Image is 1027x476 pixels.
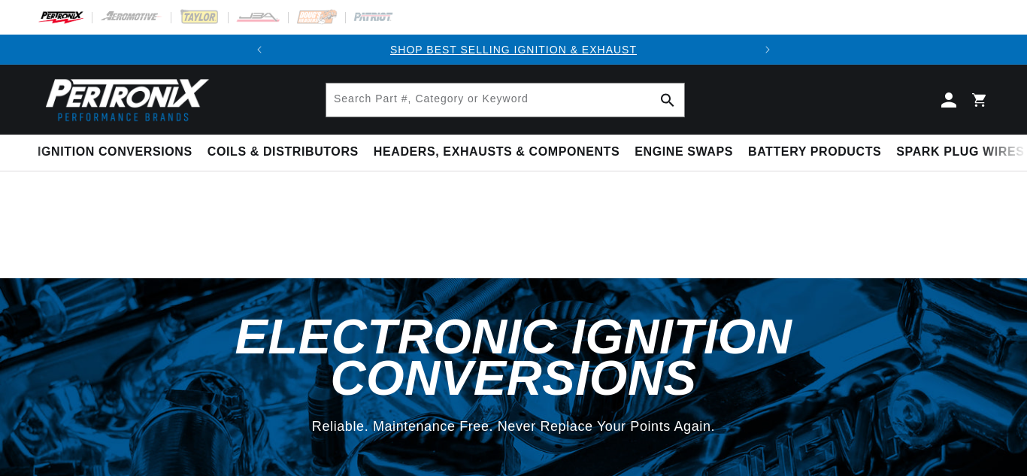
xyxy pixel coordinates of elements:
[38,144,192,160] span: Ignition Conversions
[627,135,741,170] summary: Engine Swaps
[326,83,684,117] input: Search Part #, Category or Keyword
[651,83,684,117] button: Search Part #, Category or Keyword
[200,135,366,170] summary: Coils & Distributors
[208,144,359,160] span: Coils & Distributors
[38,135,200,170] summary: Ignition Conversions
[741,135,889,170] summary: Battery Products
[38,74,211,126] img: Pertronix
[748,144,881,160] span: Battery Products
[274,41,753,58] div: Announcement
[366,135,627,170] summary: Headers, Exhausts & Components
[274,41,753,58] div: 1 of 2
[753,35,783,65] button: Translation missing: en.sections.announcements.next_announcement
[235,309,792,405] span: Electronic Ignition Conversions
[374,144,620,160] span: Headers, Exhausts & Components
[896,144,1024,160] span: Spark Plug Wires
[390,44,637,56] a: SHOP BEST SELLING IGNITION & EXHAUST
[635,144,733,160] span: Engine Swaps
[244,35,274,65] button: Translation missing: en.sections.announcements.previous_announcement
[312,419,715,434] span: Reliable. Maintenance Free. Never Replace Your Points Again.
